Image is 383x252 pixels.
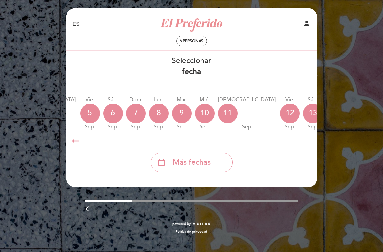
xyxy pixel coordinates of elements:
[103,96,123,104] div: sáb.
[80,123,100,131] div: sep.
[103,123,123,131] div: sep.
[173,157,211,168] span: Más fechas
[149,96,169,104] div: lun.
[280,123,300,131] div: sep.
[195,96,215,104] div: mié.
[103,104,123,123] div: 6
[66,56,318,77] div: Seleccionar
[176,229,207,234] a: Política de privacidad
[70,134,80,148] i: arrow_right_alt
[149,123,169,131] div: sep.
[280,104,300,123] div: 12
[280,96,300,104] div: vie.
[126,96,146,104] div: dom.
[182,67,201,76] b: fecha
[218,123,277,131] div: sep.
[158,157,165,168] i: calendar_today
[195,123,215,131] div: sep.
[180,39,203,43] span: 6 personas
[303,19,311,27] i: person
[172,222,191,226] span: powered by
[195,104,215,123] div: 10
[303,123,323,131] div: sep.
[149,104,169,123] div: 8
[218,104,238,123] div: 11
[218,96,277,104] div: [DEMOGRAPHIC_DATA].
[80,96,100,104] div: vie.
[172,222,211,226] a: powered by
[192,222,211,226] img: MEITRE
[126,104,146,123] div: 7
[172,96,192,104] div: mar.
[172,123,192,131] div: sep.
[303,19,311,29] button: person
[80,104,100,123] div: 5
[172,104,192,123] div: 9
[303,96,323,104] div: sáb.
[303,104,323,123] div: 13
[151,15,233,33] a: El Preferido
[85,205,92,213] i: arrow_backward
[126,123,146,131] div: sep.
